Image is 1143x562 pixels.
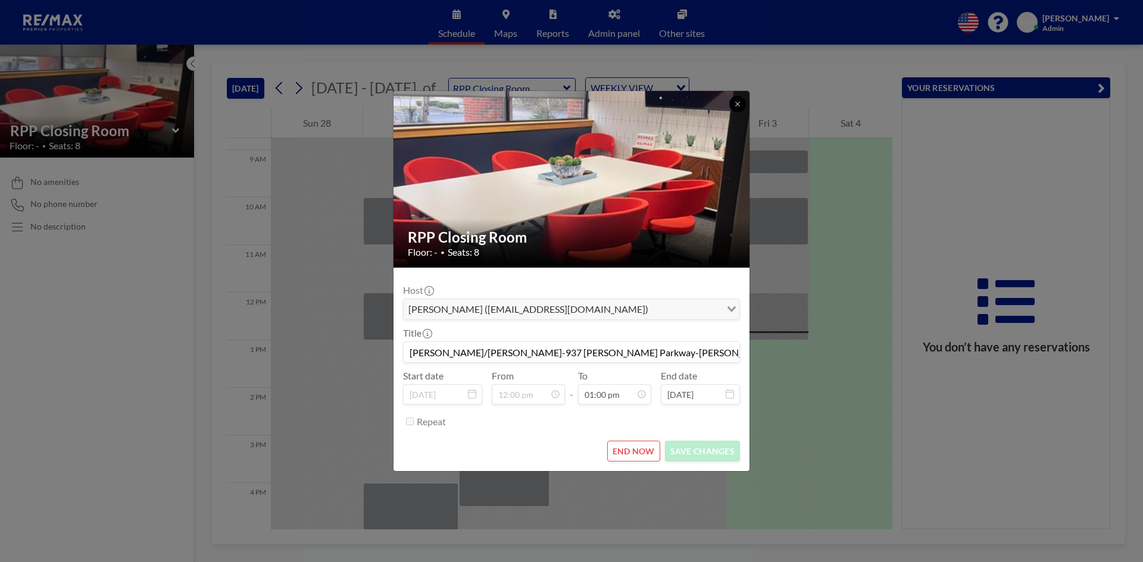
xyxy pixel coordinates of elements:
[441,248,445,257] span: •
[403,370,444,382] label: Start date
[408,246,438,258] span: Floor: -
[404,299,739,319] div: Search for option
[652,302,720,317] input: Search for option
[661,370,697,382] label: End date
[492,370,514,382] label: From
[403,284,433,296] label: Host
[448,246,479,258] span: Seats: 8
[403,327,431,339] label: Title
[578,370,588,382] label: To
[570,374,573,400] span: -
[607,441,660,461] button: END NOW
[404,342,739,362] input: (No title)
[408,228,736,246] h2: RPP Closing Room
[406,302,651,317] span: [PERSON_NAME] ([EMAIL_ADDRESS][DOMAIN_NAME])
[417,416,446,428] label: Repeat
[665,441,740,461] button: SAVE CHANGES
